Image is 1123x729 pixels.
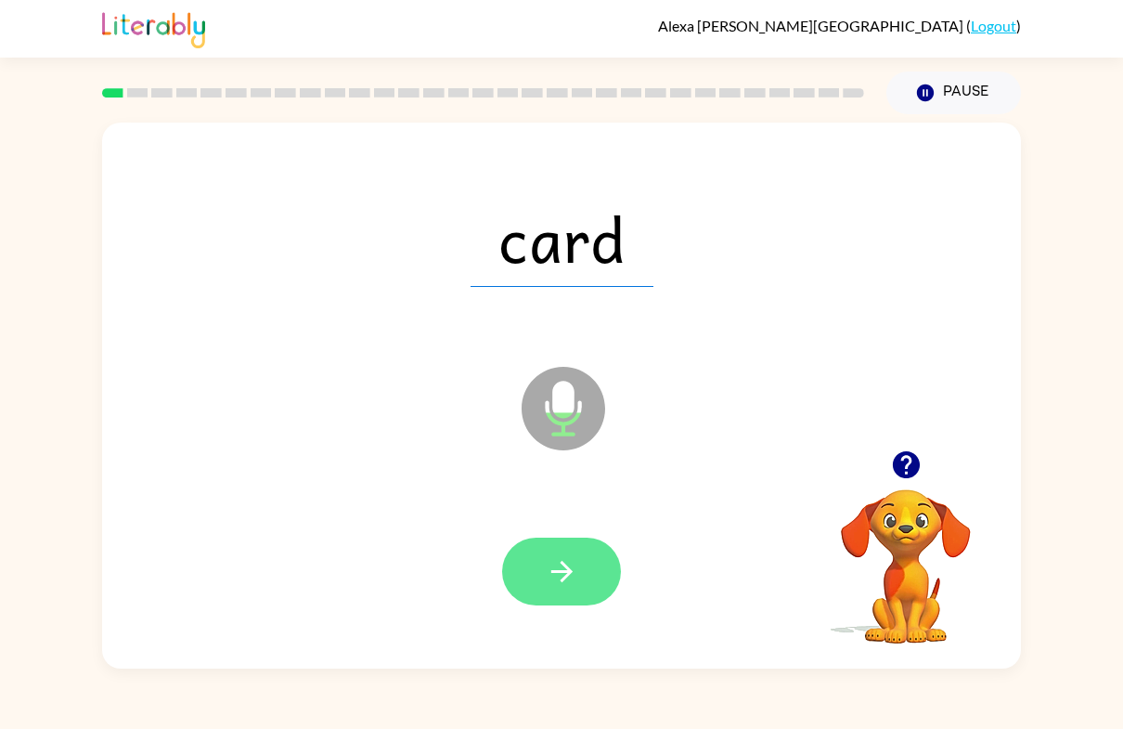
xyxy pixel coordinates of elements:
video: Your browser must support playing .mp4 files to use Literably. Please try using another browser. [813,461,999,646]
img: Literably [102,7,205,48]
a: Logout [971,17,1016,34]
button: Pause [886,72,1021,114]
span: card [471,190,653,287]
span: Alexa [PERSON_NAME][GEOGRAPHIC_DATA] [658,17,966,34]
div: ( ) [658,17,1021,34]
